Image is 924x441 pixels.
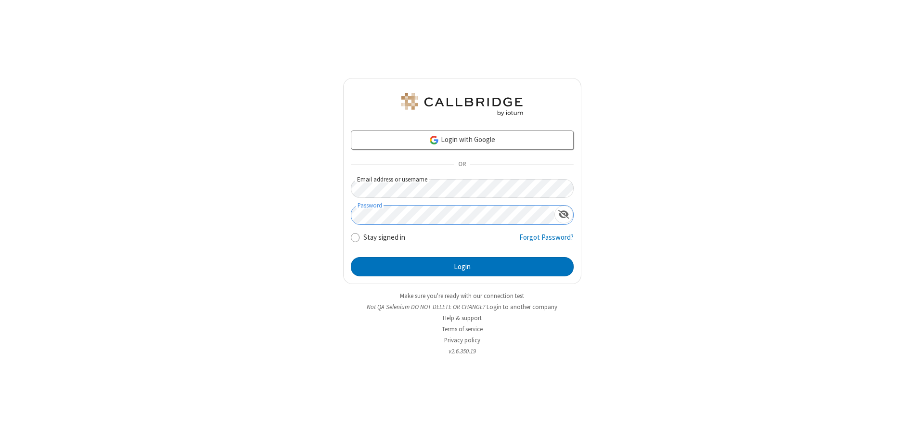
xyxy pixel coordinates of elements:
iframe: Chat [900,416,917,434]
label: Stay signed in [363,232,405,243]
button: Login to another company [487,302,557,311]
input: Password [351,206,554,224]
button: Login [351,257,574,276]
a: Privacy policy [444,336,480,344]
a: Make sure you're ready with our connection test [400,292,524,300]
img: QA Selenium DO NOT DELETE OR CHANGE [399,93,525,116]
li: v2.6.350.19 [343,347,581,356]
a: Help & support [443,314,482,322]
img: google-icon.png [429,135,439,145]
li: Not QA Selenium DO NOT DELETE OR CHANGE? [343,302,581,311]
a: Terms of service [442,325,483,333]
input: Email address or username [351,179,574,198]
a: Login with Google [351,130,574,150]
a: Forgot Password? [519,232,574,250]
div: Show password [554,206,573,223]
span: OR [454,158,470,171]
